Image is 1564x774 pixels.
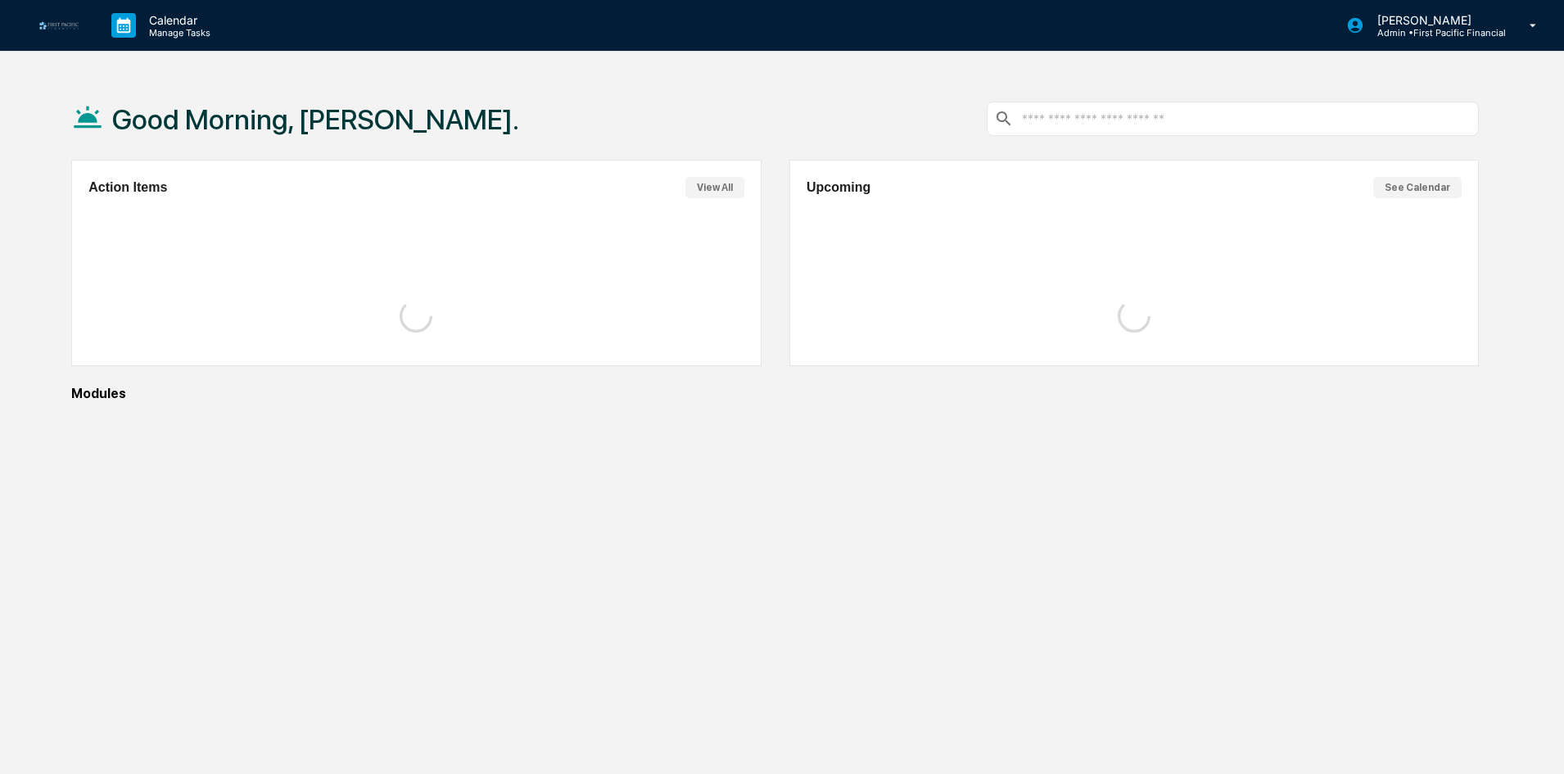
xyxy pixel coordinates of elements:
p: Calendar [136,13,219,27]
button: View All [685,177,744,198]
p: Manage Tasks [136,27,219,38]
p: [PERSON_NAME] [1364,13,1506,27]
p: Admin • First Pacific Financial [1364,27,1506,38]
h2: Action Items [88,180,167,195]
div: Modules [71,386,1479,401]
button: See Calendar [1373,177,1462,198]
h2: Upcoming [807,180,870,195]
h1: Good Morning, [PERSON_NAME]. [112,103,519,136]
img: logo [39,21,79,29]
